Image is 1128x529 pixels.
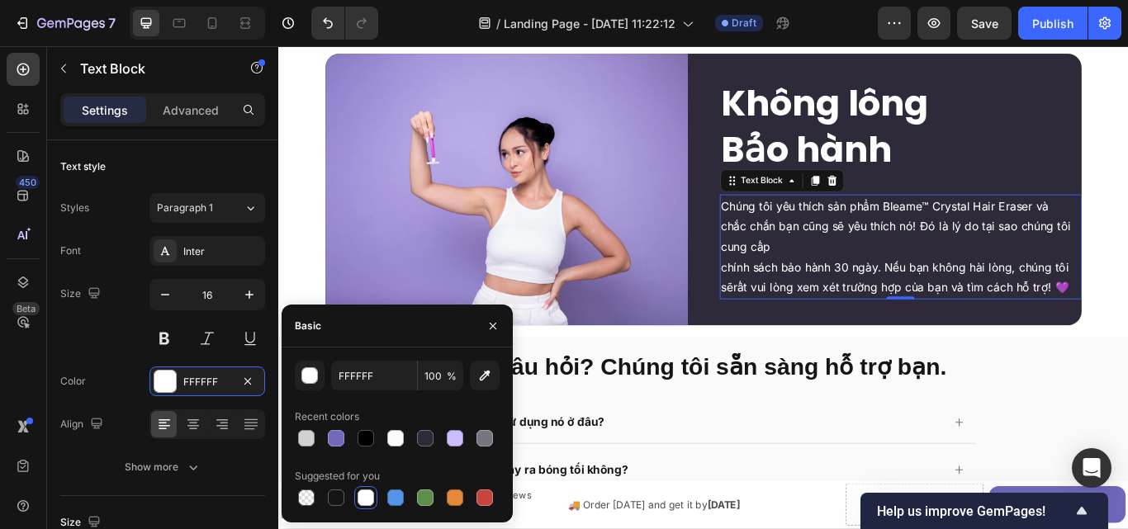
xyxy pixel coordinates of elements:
[60,201,89,215] div: Styles
[516,175,936,199] p: Chúng tôi yêu thích sản phẩm Bleame™ Crystal Hair Eraser và
[178,356,813,394] h2: Có câu hỏi? Chúng tôi sẵn sàng hỗ trợ bạn.
[12,302,40,315] div: Beta
[1018,7,1088,40] button: Publish
[80,59,220,78] p: Text Block
[514,173,937,295] div: Rich Text Editor. Editing area: main
[194,430,380,447] p: Tôi có thể sử dụng nó ở đâu?
[55,9,477,326] img: gempages_547302332493202390-ea8dea54-09a7-4e77-819a-2e86adc6f900.webp
[535,150,591,165] div: Text Block
[971,17,998,31] span: Save
[194,486,407,503] p: Ma sát có gây ra bóng tối không?
[331,361,417,390] input: Eg: FFFFFF
[877,503,1072,519] span: Help us improve GemPages!
[311,7,378,40] div: Undo/Redo
[295,469,380,484] div: Suggested for you
[157,201,213,215] span: Paragraph 1
[447,369,457,384] span: %
[183,244,261,259] div: Inter
[516,247,936,295] p: chính sách bảo hành 30 ngày. Nếu bạn không hài lòng, chúng tôi sẽrất vui lòng xem xét trường hợp ...
[16,176,40,189] div: 450
[295,319,321,333] div: Basic
[514,40,937,150] h2: Rich Text Editor. Editing area: main
[163,102,219,119] p: Advanced
[125,459,201,475] div: Show more
[149,193,265,223] button: Paragraph 1
[957,7,1012,40] button: Save
[1032,15,1073,32] div: Publish
[7,7,123,40] button: 7
[60,413,107,436] div: Align
[877,501,1092,521] button: Show survey - Help us improve GemPages!
[1072,448,1111,488] div: Open Intercom Messenger
[504,15,675,32] span: Landing Page - [DATE] 11:22:12
[183,375,231,390] div: FFFFFF
[732,16,756,31] span: Draft
[516,199,936,247] p: chắc chắn bạn cũng sẽ yêu thích nó! Đó là lý do tại sao chúng tôi cung cấp
[496,15,500,32] span: /
[295,409,359,424] div: Recent colors
[60,159,106,174] div: Text style
[278,46,1128,529] iframe: Design area
[60,243,81,258] div: Font
[60,452,265,482] button: Show more
[108,13,116,33] p: 7
[60,374,86,389] div: Color
[82,102,128,119] p: Settings
[60,283,104,305] div: Size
